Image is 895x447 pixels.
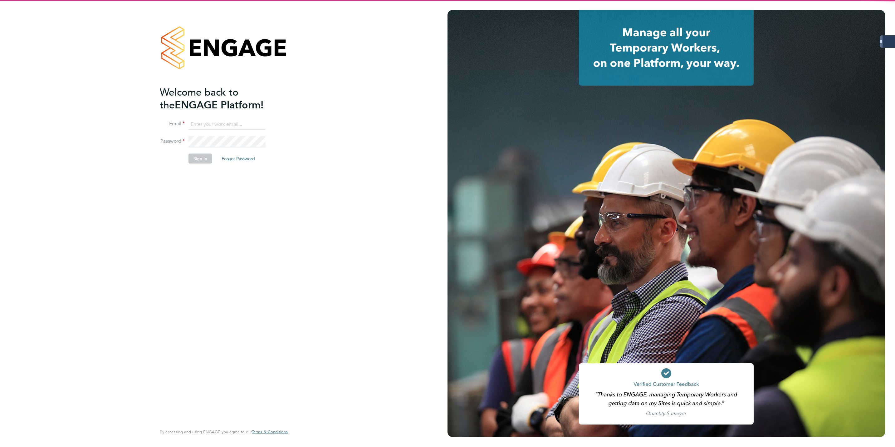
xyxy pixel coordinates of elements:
label: Password [160,138,185,145]
label: Email [160,121,185,127]
input: Enter your work email... [188,119,266,130]
a: Terms & Conditions [252,430,288,435]
button: Sign In [188,154,212,164]
span: By accessing and using ENGAGE you agree to our [160,429,288,435]
h2: ENGAGE Platform! [160,86,281,111]
button: Forgot Password [217,154,260,164]
span: Welcome back to the [160,86,238,111]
